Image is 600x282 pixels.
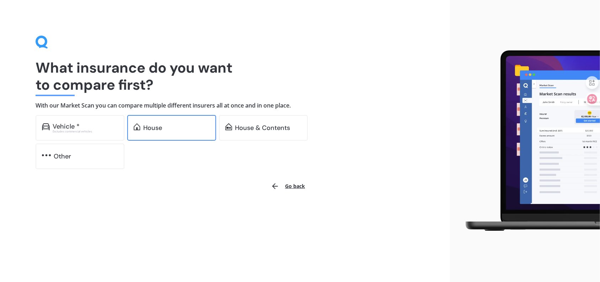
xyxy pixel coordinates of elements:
img: laptop.webp [456,46,600,236]
div: Other [54,153,71,160]
img: other.81dba5aafe580aa69f38.svg [42,152,51,159]
img: home-and-contents.b802091223b8502ef2dd.svg [225,123,232,130]
div: House & Contents [235,124,290,131]
h1: What insurance do you want to compare first? [36,59,414,93]
h4: With our Market Scan you can compare multiple different insurers all at once and in one place. [36,102,414,109]
img: home.91c183c226a05b4dc763.svg [134,123,140,130]
button: Go back [267,178,309,195]
img: car.f15378c7a67c060ca3f3.svg [42,123,50,130]
div: Vehicle * [53,123,80,130]
div: Excludes commercial vehicles [53,130,118,133]
div: House [143,124,162,131]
